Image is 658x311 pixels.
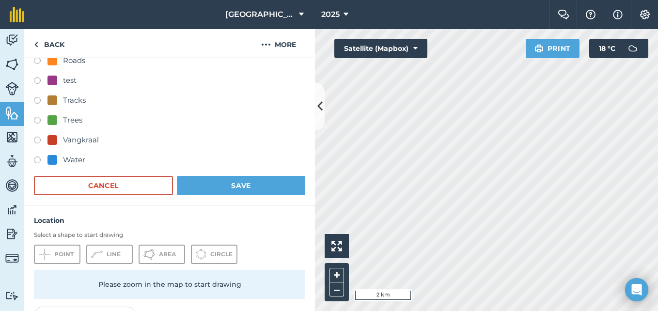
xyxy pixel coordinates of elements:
[34,245,80,264] button: Point
[5,291,19,300] img: svg+xml;base64,PD94bWwgdmVyc2lvbj0iMS4wIiBlbmNvZGluZz0idXRmLTgiPz4KPCEtLSBHZW5lcmF0b3I6IEFkb2JlIE...
[10,7,24,22] img: fieldmargin Logo
[5,251,19,265] img: svg+xml;base64,PD94bWwgdmVyc2lvbj0iMS4wIiBlbmNvZGluZz0idXRmLTgiPz4KPCEtLSBHZW5lcmF0b3I6IEFkb2JlIE...
[63,134,99,146] div: Vangkraal
[5,154,19,169] img: svg+xml;base64,PD94bWwgdmVyc2lvbj0iMS4wIiBlbmNvZGluZz0idXRmLTgiPz4KPCEtLSBHZW5lcmF0b3I6IEFkb2JlIE...
[5,227,19,241] img: svg+xml;base64,PD94bWwgdmVyc2lvbj0iMS4wIiBlbmNvZGluZz0idXRmLTgiPz4KPCEtLSBHZW5lcmF0b3I6IEFkb2JlIE...
[5,130,19,144] img: svg+xml;base64,PHN2ZyB4bWxucz0iaHR0cDovL3d3dy53My5vcmcvMjAwMC9zdmciIHdpZHRoPSI1NiIgaGVpZ2h0PSI2MC...
[625,278,648,301] div: Open Intercom Messenger
[5,202,19,217] img: svg+xml;base64,PD94bWwgdmVyc2lvbj0iMS4wIiBlbmNvZGluZz0idXRmLTgiPz4KPCEtLSBHZW5lcmF0b3I6IEFkb2JlIE...
[34,215,305,226] h4: Location
[191,245,237,264] button: Circle
[63,94,86,106] div: Tracks
[329,282,344,296] button: –
[623,39,642,58] img: svg+xml;base64,PD94bWwgdmVyc2lvbj0iMS4wIiBlbmNvZGluZz0idXRmLTgiPz4KPCEtLSBHZW5lcmF0b3I6IEFkb2JlIE...
[34,176,173,195] button: Cancel
[177,176,305,195] button: Save
[5,178,19,193] img: svg+xml;base64,PD94bWwgdmVyc2lvbj0iMS4wIiBlbmNvZGluZz0idXRmLTgiPz4KPCEtLSBHZW5lcmF0b3I6IEFkb2JlIE...
[225,9,295,20] span: [GEOGRAPHIC_DATA]
[321,9,340,20] span: 2025
[5,82,19,95] img: svg+xml;base64,PD94bWwgdmVyc2lvbj0iMS4wIiBlbmNvZGluZz0idXRmLTgiPz4KPCEtLSBHZW5lcmF0b3I6IEFkb2JlIE...
[329,268,344,282] button: +
[63,114,82,126] div: Trees
[589,39,648,58] button: 18 °C
[34,270,305,299] div: Please zoom in the map to start drawing
[599,39,615,58] span: 18 ° C
[63,154,85,166] div: Water
[5,106,19,120] img: svg+xml;base64,PHN2ZyB4bWxucz0iaHR0cDovL3d3dy53My5vcmcvMjAwMC9zdmciIHdpZHRoPSI1NiIgaGVpZ2h0PSI2MC...
[34,39,38,50] img: svg+xml;base64,PHN2ZyB4bWxucz0iaHR0cDovL3d3dy53My5vcmcvMjAwMC9zdmciIHdpZHRoPSI5IiBoZWlnaHQ9IjI0Ii...
[534,43,544,54] img: svg+xml;base64,PHN2ZyB4bWxucz0iaHR0cDovL3d3dy53My5vcmcvMjAwMC9zdmciIHdpZHRoPSIxOSIgaGVpZ2h0PSIyNC...
[639,10,651,19] img: A cog icon
[558,10,569,19] img: Two speech bubbles overlapping with the left bubble in the forefront
[24,29,74,58] a: Back
[63,55,85,66] div: Roads
[585,10,596,19] img: A question mark icon
[54,250,74,258] span: Point
[5,57,19,72] img: svg+xml;base64,PHN2ZyB4bWxucz0iaHR0cDovL3d3dy53My5vcmcvMjAwMC9zdmciIHdpZHRoPSI1NiIgaGVpZ2h0PSI2MC...
[34,231,305,239] h3: Select a shape to start drawing
[526,39,580,58] button: Print
[107,250,121,258] span: Line
[63,75,77,86] div: test
[210,250,233,258] span: Circle
[334,39,427,58] button: Satellite (Mapbox)
[261,39,271,50] img: svg+xml;base64,PHN2ZyB4bWxucz0iaHR0cDovL3d3dy53My5vcmcvMjAwMC9zdmciIHdpZHRoPSIyMCIgaGVpZ2h0PSIyNC...
[613,9,623,20] img: svg+xml;base64,PHN2ZyB4bWxucz0iaHR0cDovL3d3dy53My5vcmcvMjAwMC9zdmciIHdpZHRoPSIxNyIgaGVpZ2h0PSIxNy...
[159,250,176,258] span: Area
[86,245,133,264] button: Line
[242,29,315,58] button: More
[331,241,342,251] img: Four arrows, one pointing top left, one top right, one bottom right and the last bottom left
[5,33,19,47] img: svg+xml;base64,PD94bWwgdmVyc2lvbj0iMS4wIiBlbmNvZGluZz0idXRmLTgiPz4KPCEtLSBHZW5lcmF0b3I6IEFkb2JlIE...
[139,245,185,264] button: Area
